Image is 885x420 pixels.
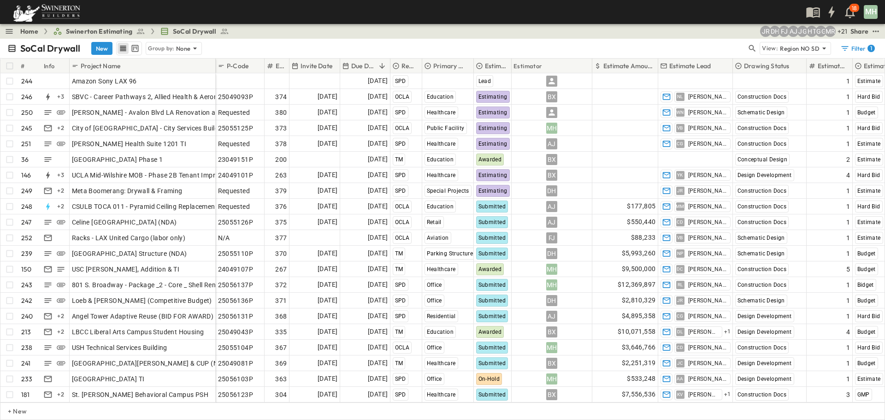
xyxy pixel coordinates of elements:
span: [PERSON_NAME] Health Suite 1201 TI [72,139,187,148]
button: Filter1 [837,42,878,55]
div: DH [546,295,557,306]
p: 150 [21,265,32,274]
span: $4,895,358 [622,311,656,321]
div: BX [546,326,557,337]
span: Estimate [857,78,881,84]
span: Lead [478,78,491,84]
span: Schematic Design [737,235,785,241]
span: [DATE] [368,107,388,118]
span: [DATE] [318,311,337,321]
div: Estimator [512,59,592,73]
a: Home [20,27,38,36]
span: 380 [275,108,287,117]
span: [PERSON_NAME] [688,172,726,179]
span: [PERSON_NAME] [688,187,726,195]
span: Celine [GEOGRAPHIC_DATA] (NDA) [72,218,177,227]
span: 375 [275,218,287,227]
span: [PERSON_NAME] [688,124,726,132]
span: [PERSON_NAME] - Avalon Blvd LA Renovation and Addition [72,108,251,117]
span: 370 [275,249,287,258]
span: Aviation [427,235,449,241]
span: [DATE] [318,217,337,227]
div: + 3 [55,170,66,181]
div: + 2 [55,326,66,337]
span: 1 [846,186,850,195]
span: Budget [857,109,876,116]
span: Conceptual Design [737,156,788,163]
p: 245 [21,124,33,133]
span: SPD [395,141,406,147]
span: [DATE] [368,201,388,212]
span: 372 [275,280,287,290]
span: Education [427,203,454,210]
p: Drawing Status [744,61,789,71]
span: [DATE] [368,279,388,290]
span: Meta Boomerang: Drywall & Framing [72,186,183,195]
span: Submitted [478,203,506,210]
span: [PERSON_NAME] [688,219,726,226]
span: 379 [275,186,287,195]
p: 249 [21,186,33,195]
div: MH [546,279,557,290]
span: Construction Docs [737,141,787,147]
span: SPD [395,188,406,194]
span: Budget [857,266,876,272]
span: 1 [846,218,850,227]
p: Estimate Round [818,61,848,71]
p: 239 [21,249,33,258]
span: 377 [275,233,287,243]
span: Construction Docs [737,188,787,194]
span: Residential [427,313,456,319]
span: [PERSON_NAME] [688,140,726,148]
span: [DATE] [368,248,388,259]
span: Estimate [857,156,881,163]
span: TM [395,156,403,163]
span: 24049107P [218,265,254,274]
span: 1 [846,312,850,321]
span: OCLA [395,235,410,241]
span: Submitted [478,219,506,225]
span: 1 [846,77,850,86]
span: SBVC - Career Pathways 2, Allied Health & Aeronautics Bldg's [72,92,256,101]
span: Amazon Sony LAX 96 [72,77,137,86]
p: 18 [852,5,857,12]
span: 1 [846,139,850,148]
span: [DATE] [368,217,388,227]
p: Invite Date [301,61,332,71]
div: MH [864,5,878,19]
span: [DATE] [318,326,337,337]
span: Requested [218,139,250,148]
span: TM [395,250,403,257]
p: 243 [21,280,33,290]
div: table view [116,41,142,55]
span: Budget [857,250,876,257]
p: 250 [21,108,33,117]
div: AJ [546,138,557,149]
div: + 2 [55,201,66,212]
span: Racks - LAX United Cargo (labor only) [72,233,186,243]
span: [DATE] [318,107,337,118]
div: DH [546,185,557,196]
span: $10,071,558 [618,326,655,337]
span: Design Development [737,172,792,178]
span: 5 [846,265,850,274]
span: Budget [857,297,876,304]
div: Share [850,27,868,36]
div: MH [546,264,557,275]
p: Estimate Amount [603,61,653,71]
span: Hard Bid [857,203,880,210]
span: CG [677,143,684,144]
p: None [176,44,191,53]
span: Submitted [478,250,506,257]
span: 801 S. Broadway - Package _2 - Core _ Shell Renovation [72,280,239,290]
span: USC [PERSON_NAME], Addition & TI [72,265,180,274]
div: AJ [546,311,557,322]
span: Awarded [478,156,502,163]
span: Healthcare [427,266,456,272]
span: 368 [275,312,287,321]
div: Joshua Russell (joshua.russell@swinerton.com) [760,26,771,37]
span: $88,233 [631,232,656,243]
p: Region [401,61,417,71]
span: OCLA [395,94,410,100]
